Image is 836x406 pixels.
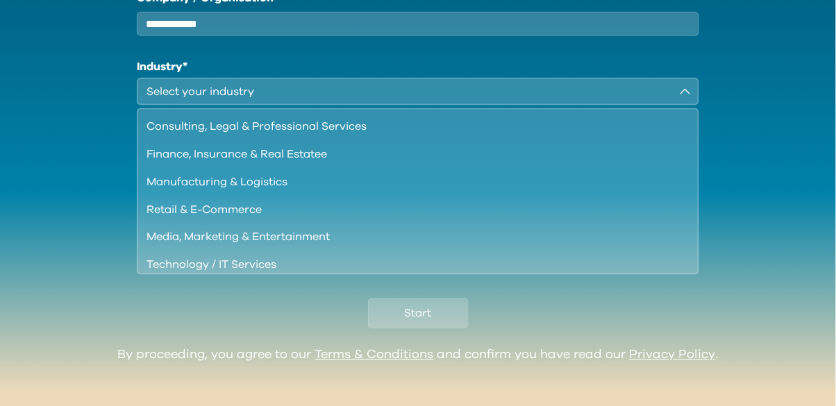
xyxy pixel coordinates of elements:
div: Finance, Insurance & Real Estatee [147,146,672,162]
div: Technology / IT Services [147,257,672,273]
h1: Industry* [137,58,699,75]
div: Retail & E-Commerce [147,201,672,218]
button: Start [368,298,469,329]
div: Consulting, Legal & Professional Services [147,118,672,135]
ul: Select your industry [137,108,699,275]
button: Select your industry [137,78,699,105]
a: Terms & Conditions [315,349,434,362]
span: Start [405,305,432,322]
a: Privacy Policy [630,349,716,362]
div: Manufacturing & Logistics [147,174,672,190]
div: By proceeding, you agree to our and confirm you have read our . [118,348,719,364]
div: Media, Marketing & Entertainment [147,229,672,246]
div: Select your industry [147,83,669,100]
